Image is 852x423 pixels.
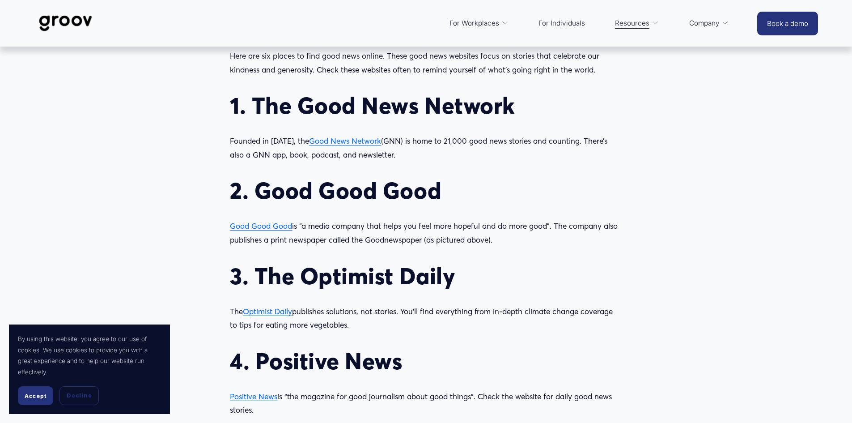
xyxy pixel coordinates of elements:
[230,49,622,77] p: Here are six places to find good news online. These good news websites focus on stories that cele...
[230,177,622,204] h2: 2. Good Good Good
[230,92,622,119] h2: 1. The Good News Network
[9,325,170,414] section: Cookie banner
[230,390,622,417] p: is “the magazine for good journalism about good things”. Check the website for daily good news st...
[689,17,720,30] span: Company
[230,392,277,401] a: Positive News
[534,13,589,34] a: For Individuals
[230,305,622,332] p: The publishes solutions, not stories. You’ll find everything from in-depth climate change coverag...
[25,393,47,399] span: Accept
[18,386,53,405] button: Accept
[230,347,622,375] h2: 4. Positive News
[230,221,292,231] a: Good Good Good
[309,136,381,145] a: Good News Network
[230,134,622,162] p: Founded in [DATE], the (GNN) is home to 21,000 good news stories and counting. There’s also a GNN...
[18,333,161,377] p: By using this website, you agree to our use of cookies. We use cookies to provide you with a grea...
[610,13,663,34] a: folder dropdown
[34,9,97,38] img: Groov | Workplace Science Platform | Unlock Performance | Drive Results
[757,12,818,35] a: Book a demo
[445,13,513,34] a: folder dropdown
[243,307,292,316] a: Optimist Daily
[615,17,649,30] span: Resources
[230,262,622,290] h2: 3. The Optimist Daily
[449,17,499,30] span: For Workplaces
[230,219,622,247] p: is “a media company that helps you feel more hopeful and do more good”. The company also publishe...
[685,13,733,34] a: folder dropdown
[67,392,92,400] span: Decline
[59,386,99,405] button: Decline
